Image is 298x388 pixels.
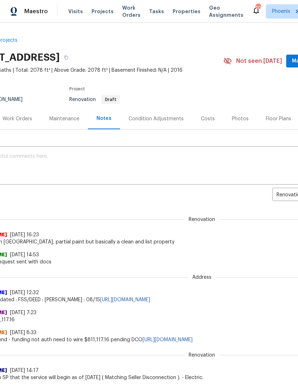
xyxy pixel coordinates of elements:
[24,8,48,15] span: Maestro
[10,368,39,373] span: [DATE] 14:17
[149,9,164,14] span: Tasks
[3,115,32,122] div: Work Orders
[10,310,36,315] span: [DATE] 7:23
[68,8,83,15] span: Visits
[69,87,85,91] span: Project
[122,4,140,19] span: Work Orders
[232,115,249,122] div: Photos
[143,337,193,342] a: [URL][DOMAIN_NAME]
[69,97,120,102] span: Renovation
[236,57,282,65] span: Not seen [DATE]
[201,115,215,122] div: Costs
[102,97,119,102] span: Draft
[49,115,79,122] div: Maintenance
[100,297,150,302] a: [URL][DOMAIN_NAME]
[10,290,39,295] span: [DATE] 12:32
[91,8,114,15] span: Projects
[10,330,36,335] span: [DATE] 8:33
[184,352,219,359] span: Renovation
[10,232,39,237] span: [DATE] 16:23
[10,252,39,257] span: [DATE] 14:53
[96,115,111,122] div: Notes
[255,4,260,11] div: 20
[173,8,200,15] span: Properties
[129,115,184,122] div: Condition Adjustments
[184,216,219,223] span: Renovation
[188,274,216,281] span: Address
[209,4,243,19] span: Geo Assignments
[272,8,290,15] span: Phoenix
[60,51,73,64] button: Copy Address
[266,115,291,122] div: Floor Plans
